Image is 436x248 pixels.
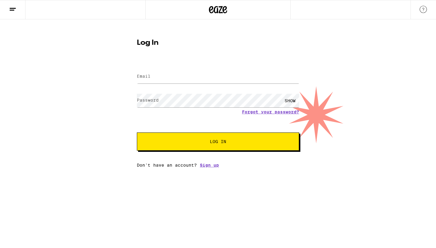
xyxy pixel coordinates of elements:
[137,70,299,83] input: Email
[137,132,299,151] button: Log In
[281,94,299,107] div: SHOW
[137,163,299,168] div: Don't have an account?
[137,39,299,47] h1: Log In
[242,109,299,114] a: Forgot your password?
[137,74,150,79] label: Email
[137,98,159,103] label: Password
[210,139,226,144] span: Log In
[200,163,219,168] a: Sign up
